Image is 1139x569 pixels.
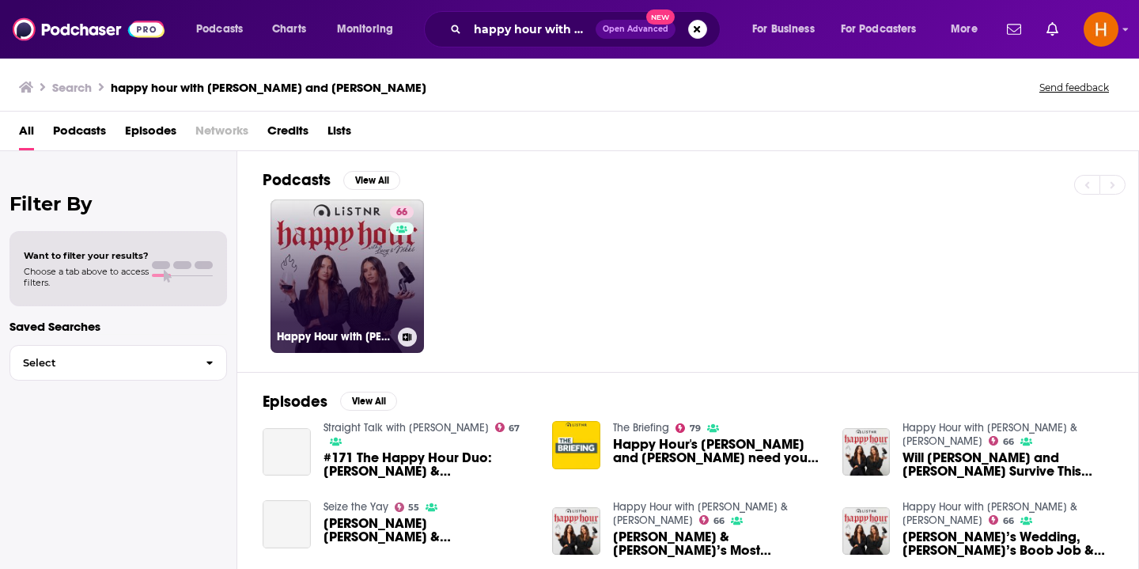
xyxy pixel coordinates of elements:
h3: happy hour with [PERSON_NAME] and [PERSON_NAME] [111,80,426,95]
button: Select [9,345,227,381]
h2: Filter By [9,192,227,215]
button: open menu [831,17,940,42]
span: 66 [1003,438,1014,446]
p: Saved Searches [9,319,227,334]
span: For Business [752,18,815,40]
a: 55 [395,503,420,512]
input: Search podcasts, credits, & more... [467,17,596,42]
a: 67 [495,423,520,432]
button: View All [340,392,397,411]
span: Want to filter your results? [24,250,149,261]
span: [PERSON_NAME] & [PERSON_NAME]’s Most Unhinged 2024 Stories [613,530,823,557]
span: #171 The Happy Hour Duo: [PERSON_NAME] & [PERSON_NAME] on friendship, business & dating [324,451,534,478]
button: Open AdvancedNew [596,20,675,39]
a: Episodes [125,118,176,150]
h2: Podcasts [263,170,331,190]
span: Logged in as hope.m [1084,12,1118,47]
button: open menu [185,17,263,42]
span: Select [10,358,193,368]
a: Happy Hour with Lucy & Nikki [613,500,788,527]
span: Networks [195,118,248,150]
button: open menu [326,17,414,42]
img: Happy Hour's Lucy and Nikki need you to know this about your 30s [552,421,600,469]
span: For Podcasters [841,18,917,40]
span: Monitoring [337,18,393,40]
span: Happy Hour's [PERSON_NAME] and [PERSON_NAME] need you to know this about your 30s [613,438,823,465]
span: 66 [713,518,725,525]
span: Will [PERSON_NAME] and [PERSON_NAME] Survive This Friendship Test? | Happy Galentines Day! [902,451,1113,478]
span: New [646,9,675,25]
span: 55 [408,504,419,511]
a: Happy Hour with Lucy & Nikki [902,421,1077,448]
a: All [19,118,34,150]
span: Open Advanced [603,25,668,33]
a: Lucy Kate Jackson & Nikki Westcott // HAPPY HOUR WITH THE WILD ONES [324,517,534,544]
a: 66 [699,515,725,525]
a: Happy Hour with Lucy & Nikki [902,500,1077,527]
a: 66 [390,206,414,218]
img: User Profile [1084,12,1118,47]
img: Nikki’s Wedding, Lucy’s Boob Job & Business Tings | Q&A [842,507,891,556]
button: open menu [741,17,834,42]
span: Charts [272,18,306,40]
span: 79 [690,425,701,432]
a: Straight Talk with Mark Bouris [324,421,489,434]
a: 66 [989,515,1014,525]
span: 66 [396,205,407,221]
a: Lists [327,118,351,150]
span: 66 [1003,518,1014,525]
img: Podchaser - Follow, Share and Rate Podcasts [13,14,165,44]
a: Show notifications dropdown [1040,16,1065,43]
img: Lucy & Nikki’s Most Unhinged 2024 Stories [552,507,600,556]
a: Will Lucy and Nikki Survive This Friendship Test? | Happy Galentines Day! [902,451,1113,478]
button: View All [343,171,400,190]
img: Will Lucy and Nikki Survive This Friendship Test? | Happy Galentines Day! [842,428,891,476]
a: Lucy & Nikki’s Most Unhinged 2024 Stories [613,530,823,557]
a: 66 [989,436,1014,446]
h3: Happy Hour with [PERSON_NAME] & [PERSON_NAME] [277,330,392,343]
div: Search podcasts, credits, & more... [439,11,736,47]
a: Podcasts [53,118,106,150]
a: Credits [267,118,308,150]
h2: Episodes [263,392,327,412]
span: [PERSON_NAME] [PERSON_NAME] & [PERSON_NAME] // HAPPY HOUR WITH THE WILD ONES [324,517,534,544]
a: 79 [675,423,701,433]
button: open menu [940,17,997,42]
button: Show profile menu [1084,12,1118,47]
a: Seize the Yay [324,500,388,514]
span: Choose a tab above to access filters. [24,266,149,288]
a: Show notifications dropdown [1001,16,1027,43]
h3: Search [52,80,92,95]
a: #171 The Happy Hour Duo: Lucy Jackson & Nikki Westcott on friendship, business & dating [324,451,534,478]
span: [PERSON_NAME]’s Wedding, [PERSON_NAME]’s Boob Job & Business Tings | Q&A [902,530,1113,557]
button: Send feedback [1035,81,1114,94]
a: EpisodesView All [263,392,397,412]
a: The Briefing [613,421,669,434]
span: More [951,18,978,40]
a: PodcastsView All [263,170,400,190]
span: Podcasts [196,18,243,40]
a: #171 The Happy Hour Duo: Lucy Jackson & Nikki Westcott on friendship, business & dating [263,428,311,476]
a: Nikki’s Wedding, Lucy’s Boob Job & Business Tings | Q&A [902,530,1113,557]
a: Lucy Kate Jackson & Nikki Westcott // HAPPY HOUR WITH THE WILD ONES [263,500,311,548]
a: Happy Hour's Lucy and Nikki need you to know this about your 30s [613,438,823,465]
a: 66Happy Hour with [PERSON_NAME] & [PERSON_NAME] [271,199,424,353]
span: 67 [509,425,520,432]
a: Charts [262,17,316,42]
